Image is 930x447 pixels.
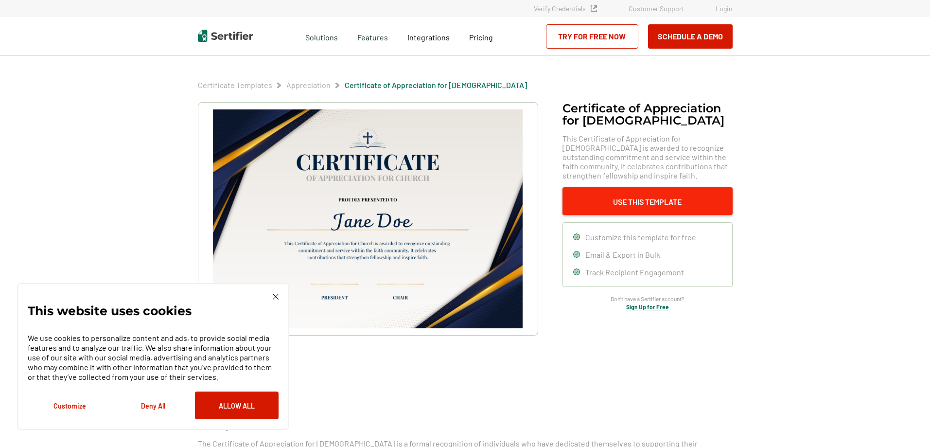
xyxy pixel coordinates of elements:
[585,268,684,277] span: Track Recipient Engagement
[345,80,527,89] a: Certificate of Appreciation for [DEMOGRAPHIC_DATA]​
[407,30,450,42] a: Integrations
[562,102,733,126] h1: Certificate of Appreciation for [DEMOGRAPHIC_DATA]​
[195,392,279,419] button: Allow All
[716,4,733,13] a: Login
[585,232,696,242] span: Customize this template for free
[469,33,493,42] span: Pricing
[198,80,272,90] span: Certificate Templates
[611,294,684,304] span: Don’t have a Sertifier account?
[28,306,192,316] p: This website uses cookies
[562,134,733,180] span: This Certificate of Appreciation for [DEMOGRAPHIC_DATA] is awarded to recognize outstanding commi...
[198,30,253,42] img: Sertifier | Digital Credentialing Platform
[881,400,930,447] iframe: Chat Widget
[562,187,733,215] button: Use This Template
[28,392,111,419] button: Customize
[585,250,660,259] span: Email & Export in Bulk
[591,5,597,12] img: Verified
[626,304,669,310] a: Sign Up for Free
[407,33,450,42] span: Integrations
[198,80,272,89] a: Certificate Templates
[345,80,527,90] span: Certificate of Appreciation for [DEMOGRAPHIC_DATA]​
[648,24,733,49] button: Schedule a Demo
[305,30,338,42] span: Solutions
[213,109,522,328] img: Certificate of Appreciation for Church​
[629,4,684,13] a: Customer Support
[111,392,195,419] button: Deny All
[28,333,279,382] p: We use cookies to personalize content and ads, to provide social media features and to analyze ou...
[546,24,638,49] a: Try for Free Now
[273,294,279,300] img: Cookie Popup Close
[198,80,527,90] div: Breadcrumb
[469,30,493,42] a: Pricing
[286,80,331,89] a: Appreciation
[534,4,597,13] a: Verify Credentials
[286,80,331,90] span: Appreciation
[357,30,388,42] span: Features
